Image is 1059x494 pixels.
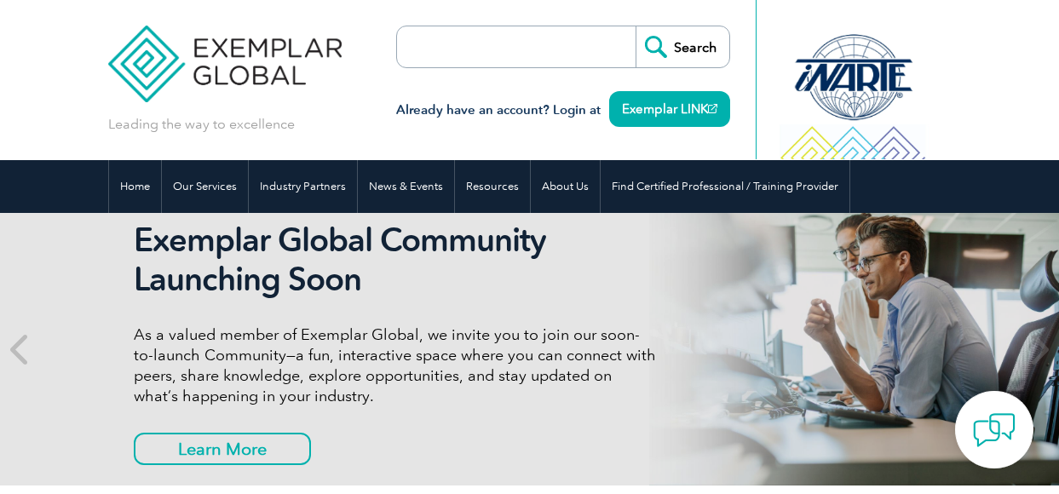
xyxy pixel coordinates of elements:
[162,160,248,213] a: Our Services
[134,221,657,299] h2: Exemplar Global Community Launching Soon
[601,160,849,213] a: Find Certified Professional / Training Provider
[134,325,657,406] p: As a valued member of Exemplar Global, we invite you to join our soon-to-launch Community—a fun, ...
[609,91,730,127] a: Exemplar LINK
[358,160,454,213] a: News & Events
[108,115,295,134] p: Leading the way to excellence
[636,26,729,67] input: Search
[455,160,530,213] a: Resources
[109,160,161,213] a: Home
[973,409,1016,451] img: contact-chat.png
[396,100,730,121] h3: Already have an account? Login at
[249,160,357,213] a: Industry Partners
[708,104,717,113] img: open_square.png
[531,160,600,213] a: About Us
[134,433,311,465] a: Learn More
